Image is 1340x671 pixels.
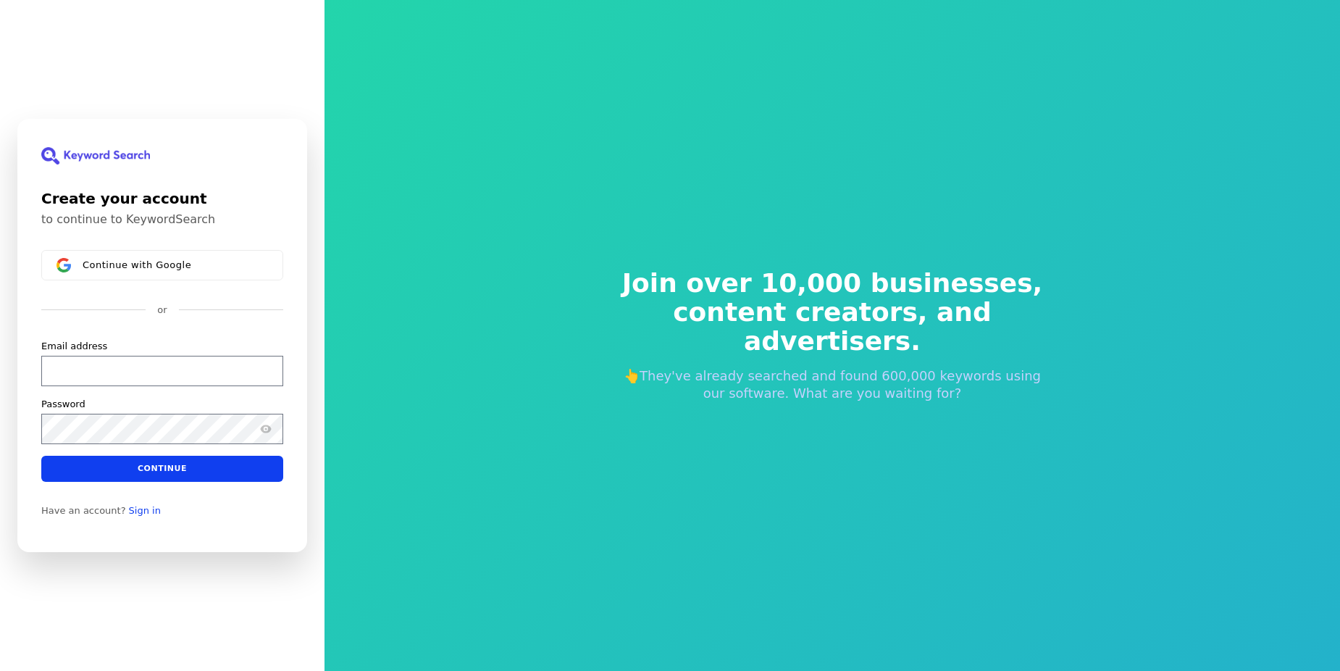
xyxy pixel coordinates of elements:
p: or [157,304,167,317]
span: Join over 10,000 businesses, [612,269,1052,298]
img: Sign in with Google [56,258,71,272]
button: Sign in with GoogleContinue with Google [41,250,283,280]
img: KeywordSearch [41,147,150,164]
p: to continue to KeywordSearch [41,212,283,227]
span: content creators, and advertisers. [612,298,1052,356]
label: Email address [41,340,107,353]
p: 👆They've already searched and found 600,000 keywords using our software. What are you waiting for? [612,367,1052,402]
h1: Create your account [41,188,283,209]
span: Continue with Google [83,259,191,271]
button: Show password [257,420,275,438]
label: Password [41,398,85,411]
a: Sign in [129,505,161,517]
span: Have an account? [41,505,126,517]
button: Continue [41,456,283,482]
